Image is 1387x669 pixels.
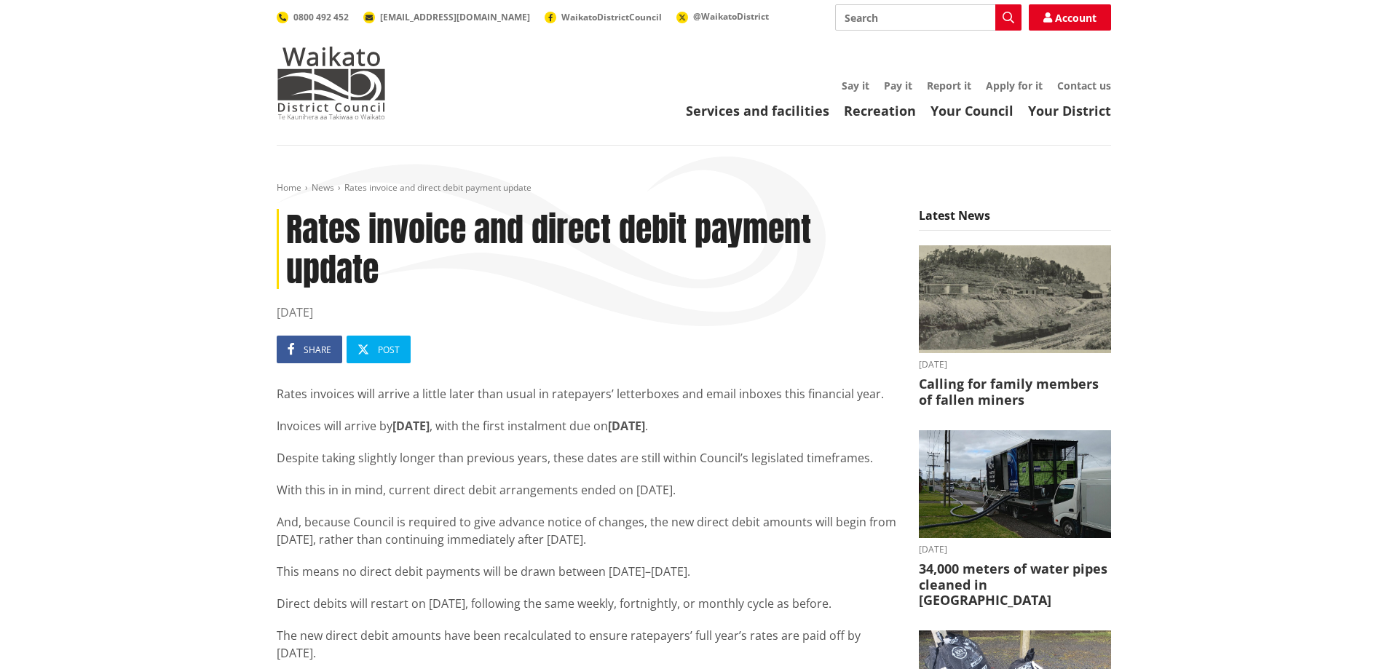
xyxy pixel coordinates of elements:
a: Services and facilities [686,102,829,119]
a: A black-and-white historic photograph shows a hillside with trees, small buildings, and cylindric... [919,245,1111,408]
p: With this in in mind, current direct debit arrangements ended on [DATE]. [277,481,897,499]
h3: 34,000 meters of water pipes cleaned in [GEOGRAPHIC_DATA] [919,561,1111,609]
a: Apply for it [986,79,1043,92]
span: Rates invoice and direct debit payment update [344,181,532,194]
p: Invoices will arrive by , with the first instalment due on . [277,417,897,435]
img: NO-DES unit flushing water pipes in Huntly [919,430,1111,539]
time: [DATE] [919,545,1111,554]
h5: Latest News [919,209,1111,231]
a: Post [347,336,411,363]
a: Report it [927,79,971,92]
a: Share [277,336,342,363]
a: [EMAIL_ADDRESS][DOMAIN_NAME] [363,11,530,23]
a: Your District [1028,102,1111,119]
a: [DATE] 34,000 meters of water pipes cleaned in [GEOGRAPHIC_DATA] [919,430,1111,609]
a: Account [1029,4,1111,31]
a: Recreation [844,102,916,119]
span: @WaikatoDistrict [693,10,769,23]
a: 0800 492 452 [277,11,349,23]
a: Your Council [930,102,1013,119]
span: [EMAIL_ADDRESS][DOMAIN_NAME] [380,11,530,23]
strong: [DATE] [392,418,430,434]
a: News [312,181,334,194]
h1: Rates invoice and direct debit payment update [277,209,897,289]
time: [DATE] [277,304,897,321]
p: Rates invoices will arrive a little later than usual in ratepayers’ letterboxes and email inboxes... [277,385,897,403]
img: Waikato District Council - Te Kaunihera aa Takiwaa o Waikato [277,47,386,119]
p: The new direct debit amounts have been recalculated to ensure ratepayers’ full year’s rates are p... [277,627,897,662]
a: Home [277,181,301,194]
strong: [DATE] [608,418,645,434]
a: Pay it [884,79,912,92]
a: Say it [842,79,869,92]
time: [DATE] [919,360,1111,369]
span: WaikatoDistrictCouncil [561,11,662,23]
img: Glen Afton Mine 1939 [919,245,1111,354]
span: Post [378,344,400,356]
a: WaikatoDistrictCouncil [545,11,662,23]
p: This means no direct debit payments will be drawn between [DATE]–[DATE]. [277,563,897,580]
nav: breadcrumb [277,182,1111,194]
span: 0800 492 452 [293,11,349,23]
a: @WaikatoDistrict [676,10,769,23]
p: Direct debits will restart on [DATE], following the same weekly, fortnightly, or monthly cycle as... [277,595,897,612]
p: And, because Council is required to give advance notice of changes, the new direct debit amounts ... [277,513,897,548]
span: Share [304,344,331,356]
a: Contact us [1057,79,1111,92]
h3: Calling for family members of fallen miners [919,376,1111,408]
input: Search input [835,4,1022,31]
p: Despite taking slightly longer than previous years, these dates are still within Council’s legisl... [277,449,897,467]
